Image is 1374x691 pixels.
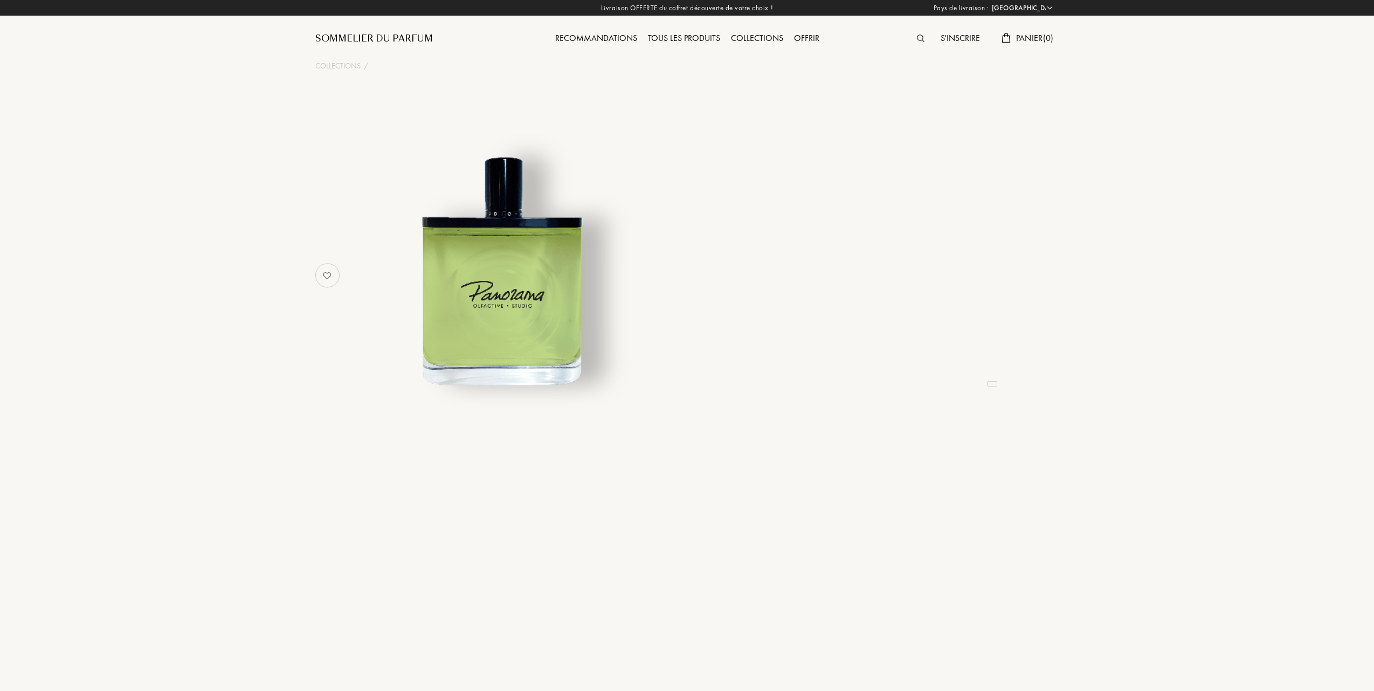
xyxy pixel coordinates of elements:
[364,60,368,72] div: /
[1016,32,1054,44] span: Panier ( 0 )
[1002,33,1010,43] img: cart.svg
[934,3,989,13] span: Pays de livraison :
[643,32,726,44] a: Tous les produits
[315,32,433,45] a: Sommelier du Parfum
[315,60,361,72] a: Collections
[726,32,789,44] a: Collections
[550,32,643,46] div: Recommandations
[789,32,825,44] a: Offrir
[643,32,726,46] div: Tous les produits
[917,34,924,42] img: search_icn.svg
[316,265,338,286] img: no_like_p.png
[789,32,825,46] div: Offrir
[935,32,985,46] div: S'inscrire
[726,32,789,46] div: Collections
[1046,4,1054,12] img: arrow_w.png
[935,32,985,44] a: S'inscrire
[550,32,643,44] a: Recommandations
[368,137,634,404] img: undefined undefined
